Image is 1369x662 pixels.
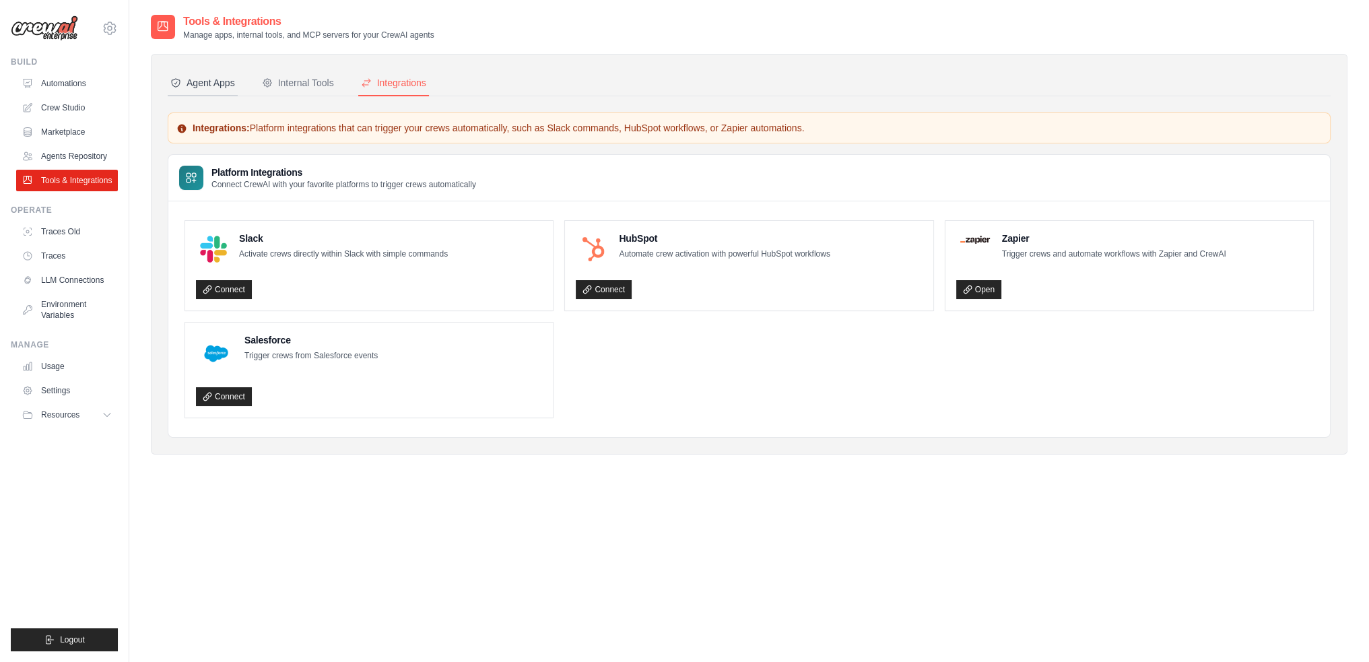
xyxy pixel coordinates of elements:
[1002,232,1226,245] h4: Zapier
[41,409,79,420] span: Resources
[361,76,426,90] div: Integrations
[16,380,118,401] a: Settings
[244,350,378,363] p: Trigger crews from Salesforce events
[168,71,238,96] button: Agent Apps
[1002,248,1226,261] p: Trigger crews and automate workflows with Zapier and CrewAI
[60,634,85,645] span: Logout
[211,179,476,190] p: Connect CrewAI with your favorite platforms to trigger crews automatically
[16,73,118,94] a: Automations
[239,248,448,261] p: Activate crews directly within Slack with simple commands
[11,205,118,216] div: Operate
[16,221,118,242] a: Traces Old
[16,294,118,326] a: Environment Variables
[956,280,1001,299] a: Open
[176,121,1322,135] p: Platform integrations that can trigger your crews automatically, such as Slack commands, HubSpot ...
[16,121,118,143] a: Marketplace
[200,337,232,370] img: Salesforce Logo
[11,15,78,41] img: Logo
[358,71,429,96] button: Integrations
[259,71,337,96] button: Internal Tools
[211,166,476,179] h3: Platform Integrations
[16,97,118,119] a: Crew Studio
[244,333,378,347] h4: Salesforce
[196,387,252,406] a: Connect
[960,236,990,244] img: Zapier Logo
[16,269,118,291] a: LLM Connections
[193,123,250,133] strong: Integrations:
[576,280,632,299] a: Connect
[11,628,118,651] button: Logout
[183,13,434,30] h2: Tools & Integrations
[183,30,434,40] p: Manage apps, internal tools, and MCP servers for your CrewAI agents
[619,248,830,261] p: Automate crew activation with powerful HubSpot workflows
[11,57,118,67] div: Build
[196,280,252,299] a: Connect
[16,404,118,426] button: Resources
[16,356,118,377] a: Usage
[170,76,235,90] div: Agent Apps
[619,232,830,245] h4: HubSpot
[16,145,118,167] a: Agents Repository
[16,170,118,191] a: Tools & Integrations
[580,236,607,263] img: HubSpot Logo
[262,76,334,90] div: Internal Tools
[16,245,118,267] a: Traces
[239,232,448,245] h4: Slack
[200,236,227,263] img: Slack Logo
[11,339,118,350] div: Manage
